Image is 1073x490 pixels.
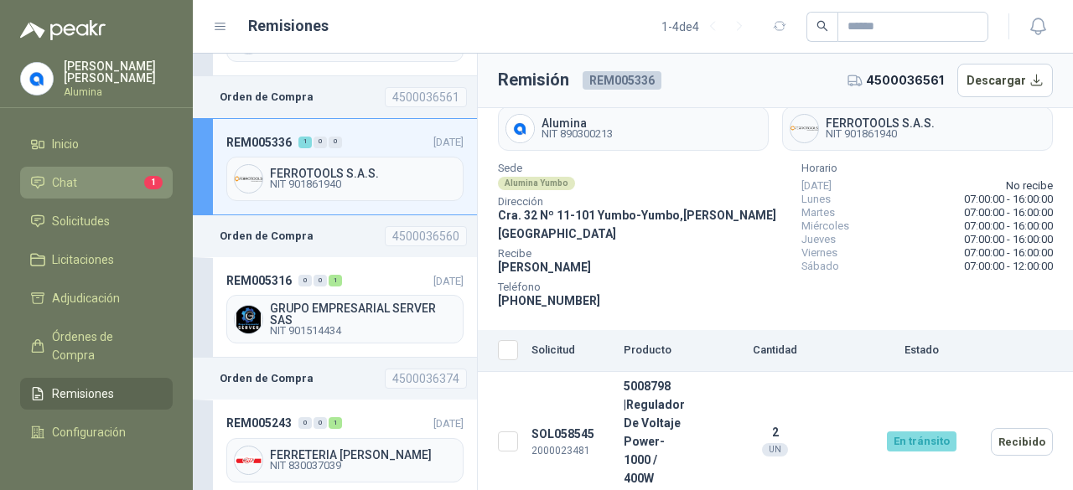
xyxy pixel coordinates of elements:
[801,193,831,206] span: Lunes
[816,20,828,32] span: search
[964,206,1053,219] span: 07:00:00 - 16:00:00
[661,13,753,40] div: 1 - 4 de 4
[220,228,314,245] b: Orden de Compra
[498,250,788,258] span: Recibe
[964,193,1053,206] span: 07:00:00 - 16:00:00
[826,129,935,139] span: NIT 901861940
[52,250,114,269] span: Licitaciones
[617,330,692,372] th: Producto
[52,173,77,192] span: Chat
[270,168,456,179] span: FERROTOOLS S.A.S.
[385,369,467,389] div: 4500036374
[20,282,173,314] a: Adjudicación
[193,257,477,358] a: REM005316001[DATE] Company LogoGRUPO EMPRESARIAL SERVER SASNIT 901514434
[498,164,788,173] span: Sede
[298,417,312,429] div: 0
[866,71,944,90] span: 4500036561
[235,446,262,474] img: Company Logo
[298,137,312,148] div: 1
[801,246,837,260] span: Viernes
[21,63,53,95] img: Company Logo
[220,370,314,387] b: Orden de Compra
[964,246,1053,260] span: 07:00:00 - 16:00:00
[193,215,477,257] a: Orden de Compra4500036560
[20,321,173,371] a: Órdenes de Compra
[801,260,839,273] span: Sábado
[433,275,464,287] span: [DATE]
[329,417,342,429] div: 1
[790,115,818,142] img: Company Logo
[801,219,849,233] span: Miércoles
[314,137,327,148] div: 0
[1006,179,1053,193] span: No recibe
[298,275,312,286] div: 0
[52,423,126,441] span: Configuración
[226,133,292,152] span: REM005336
[270,449,456,461] span: FERRETERIA [PERSON_NAME]
[498,260,591,274] span: [PERSON_NAME]
[698,426,852,439] p: 2
[887,431,956,451] div: En tránsito
[226,414,292,432] span: REM005243
[385,226,467,246] div: 4500036560
[20,416,173,448] a: Configuración
[193,76,477,118] a: Orden de Compra4500036561
[52,135,79,153] span: Inicio
[329,275,342,286] div: 1
[964,219,1053,233] span: 07:00:00 - 16:00:00
[542,129,613,139] span: NIT 890300213
[248,14,329,38] h1: Remisiones
[964,260,1053,273] span: 07:00:00 - 12:00:00
[20,244,173,276] a: Licitaciones
[964,233,1053,246] span: 07:00:00 - 16:00:00
[314,417,327,429] div: 0
[498,198,788,206] span: Dirección
[226,271,292,290] span: REM005316
[525,330,617,372] th: Solicitud
[801,233,836,246] span: Jueves
[801,164,1053,173] span: Horario
[235,165,262,193] img: Company Logo
[64,87,173,97] p: Alumina
[858,330,984,372] th: Estado
[52,328,157,364] span: Órdenes de Compra
[20,128,173,160] a: Inicio
[826,117,935,129] span: FERROTOOLS S.A.S.
[498,177,575,190] div: Alumina Yumbo
[433,136,464,148] span: [DATE]
[20,378,173,410] a: Remisiones
[64,60,173,84] p: [PERSON_NAME] [PERSON_NAME]
[478,330,525,372] th: Seleccionar/deseleccionar
[957,64,1054,97] button: Descargar
[991,428,1053,456] button: Recibido
[498,209,776,240] span: Cra. 32 Nº 11-101 Yumbo - Yumbo , [PERSON_NAME][GEOGRAPHIC_DATA]
[498,283,788,291] span: Teléfono
[220,89,314,106] b: Orden de Compra
[235,306,262,333] img: Company Logo
[692,330,858,372] th: Cantidad
[270,461,456,471] span: NIT 830037039
[801,179,832,193] span: [DATE]
[385,87,467,107] div: 4500036561
[531,443,610,459] p: 2000023481
[583,71,661,90] span: REM005336
[314,275,327,286] div: 0
[20,167,173,199] a: Chat1
[193,358,477,400] a: Orden de Compra4500036374
[329,137,342,148] div: 0
[801,206,835,219] span: Martes
[20,205,173,237] a: Solicitudes
[52,384,114,403] span: Remisiones
[193,118,477,214] a: REM005336100[DATE] Company LogoFERROTOOLS S.A.S.NIT 901861940
[542,117,613,129] span: Alumina
[270,326,456,336] span: NIT 901514434
[270,302,456,326] span: GRUPO EMPRESARIAL SERVER SAS
[498,294,600,307] span: [PHONE_NUMBER]
[20,20,106,40] img: Logo peakr
[506,115,534,142] img: Company Logo
[762,443,788,456] div: UN
[144,176,163,189] span: 1
[270,179,456,189] span: NIT 901861940
[52,289,120,307] span: Adjudicación
[52,212,110,230] span: Solicitudes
